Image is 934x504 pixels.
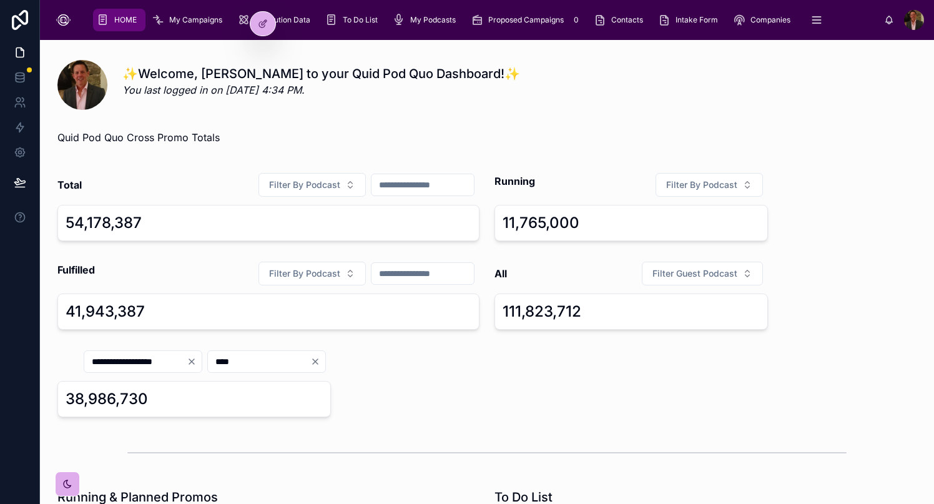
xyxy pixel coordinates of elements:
[569,12,584,27] div: 0
[122,84,305,96] em: You last logged in on [DATE] 4:34 PM.
[87,6,884,34] div: scrollable content
[66,302,145,322] div: 41,943,387
[310,357,325,367] button: Clear
[258,173,366,197] button: Select Button
[654,9,727,31] a: Intake Form
[114,15,137,25] span: HOME
[652,267,737,280] span: Filter Guest Podcast
[57,264,95,276] strong: Fulfilled
[57,177,82,192] strong: Total
[410,15,456,25] span: My Podcasts
[666,179,737,191] span: Filter By Podcast
[676,15,718,25] span: Intake Form
[494,266,507,281] strong: All
[343,15,378,25] span: To Do List
[656,173,763,197] button: Select Button
[729,9,799,31] a: Companies
[66,389,148,409] div: 38,986,730
[750,15,790,25] span: Companies
[494,175,535,187] strong: Running
[322,9,386,31] a: To Do List
[467,9,587,31] a: Proposed Campaigns0
[269,267,340,280] span: Filter By Podcast
[93,9,145,31] a: HOME
[57,130,220,145] p: Quid Pod Quo Cross Promo Totals
[169,15,222,25] span: My Campaigns
[122,65,520,82] h1: ✨Welcome, [PERSON_NAME] to your Quid Pod Quo Dashboard!✨
[66,213,142,233] div: 54,178,387
[50,10,77,30] img: App logo
[503,213,579,233] div: 11,765,000
[269,179,340,191] span: Filter By Podcast
[611,15,643,25] span: Contacts
[488,15,564,25] span: Proposed Campaigns
[187,357,202,367] button: Clear
[503,302,581,322] div: 111,823,712
[590,9,652,31] a: Contacts
[148,9,231,31] a: My Campaigns
[389,9,465,31] a: My Podcasts
[234,9,319,31] a: Attribution Data
[642,262,763,285] button: Select Button
[258,262,366,285] button: Select Button
[255,15,310,25] span: Attribution Data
